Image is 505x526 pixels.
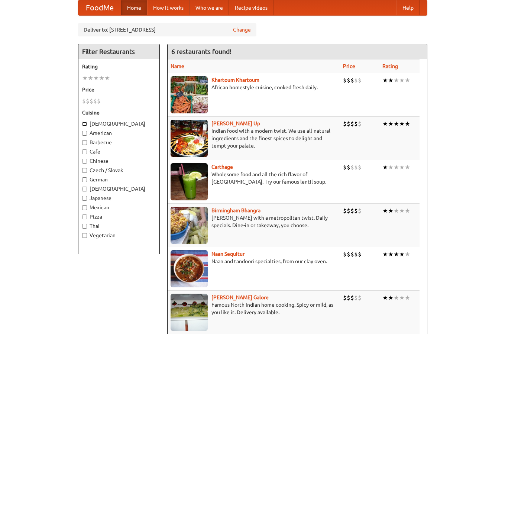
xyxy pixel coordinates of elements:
li: $ [343,120,347,128]
li: ★ [399,120,405,128]
li: $ [343,294,347,302]
li: $ [347,250,350,258]
li: $ [354,207,358,215]
div: Deliver to: [STREET_ADDRESS] [78,23,256,36]
li: ★ [405,250,410,258]
img: currygalore.jpg [171,294,208,331]
li: ★ [388,163,394,171]
li: ★ [82,74,88,82]
a: Help [396,0,420,15]
li: $ [347,120,350,128]
li: ★ [405,294,410,302]
label: Mexican [82,204,156,211]
li: $ [354,250,358,258]
li: ★ [388,120,394,128]
li: $ [350,76,354,84]
h5: Price [82,86,156,93]
li: $ [93,97,97,105]
input: Japanese [82,196,87,201]
li: $ [347,76,350,84]
label: Chinese [82,157,156,165]
img: khartoum.jpg [171,76,208,113]
label: Japanese [82,194,156,202]
li: ★ [382,163,388,171]
li: $ [97,97,101,105]
li: $ [347,163,350,171]
li: ★ [399,250,405,258]
li: ★ [93,74,99,82]
a: Change [233,26,251,33]
a: [PERSON_NAME] Galore [211,294,269,300]
label: German [82,176,156,183]
li: ★ [382,76,388,84]
li: $ [350,250,354,258]
li: ★ [405,163,410,171]
label: Thai [82,222,156,230]
input: Czech / Slovak [82,168,87,173]
li: $ [343,163,347,171]
li: ★ [394,250,399,258]
a: Recipe videos [229,0,273,15]
h4: Filter Restaurants [78,44,159,59]
label: Pizza [82,213,156,220]
li: $ [350,294,354,302]
input: Pizza [82,214,87,219]
li: $ [82,97,86,105]
b: Naan Sequitur [211,251,245,257]
li: ★ [394,163,399,171]
p: [PERSON_NAME] with a metropolitan twist. Daily specials. Dine-in or takeaway, you choose. [171,214,337,229]
label: Barbecue [82,139,156,146]
li: $ [354,294,358,302]
img: naansequitur.jpg [171,250,208,287]
ng-pluralize: 6 restaurants found! [171,48,232,55]
p: Wholesome food and all the rich flavor of [GEOGRAPHIC_DATA]. Try our famous lentil soup. [171,171,337,185]
li: $ [350,163,354,171]
a: Khartoum Khartoum [211,77,259,83]
li: ★ [399,76,405,84]
label: Czech / Slovak [82,167,156,174]
label: Vegetarian [82,232,156,239]
li: $ [354,163,358,171]
b: Birmingham Bhangra [211,207,260,213]
a: How it works [147,0,190,15]
li: $ [354,76,358,84]
li: $ [358,76,362,84]
input: Barbecue [82,140,87,145]
li: ★ [399,294,405,302]
li: $ [347,207,350,215]
li: $ [343,207,347,215]
li: ★ [382,294,388,302]
li: ★ [394,207,399,215]
li: ★ [104,74,110,82]
li: ★ [405,207,410,215]
li: $ [350,207,354,215]
h5: Rating [82,63,156,70]
input: American [82,131,87,136]
img: bhangra.jpg [171,207,208,244]
li: ★ [382,207,388,215]
a: [PERSON_NAME] Up [211,120,260,126]
label: American [82,129,156,137]
li: ★ [399,207,405,215]
p: Famous North Indian home cooking. Spicy or mild, as you like it. Delivery available. [171,301,337,316]
li: ★ [382,250,388,258]
label: [DEMOGRAPHIC_DATA] [82,120,156,128]
li: ★ [382,120,388,128]
label: Cafe [82,148,156,155]
a: Name [171,63,184,69]
li: $ [358,294,362,302]
a: Who we are [190,0,229,15]
li: ★ [388,294,394,302]
li: $ [358,250,362,258]
input: Thai [82,224,87,229]
p: African homestyle cuisine, cooked fresh daily. [171,84,337,91]
a: Home [121,0,147,15]
li: $ [358,120,362,128]
label: [DEMOGRAPHIC_DATA] [82,185,156,193]
input: Mexican [82,205,87,210]
img: curryup.jpg [171,120,208,157]
input: [DEMOGRAPHIC_DATA] [82,122,87,126]
input: Chinese [82,159,87,164]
